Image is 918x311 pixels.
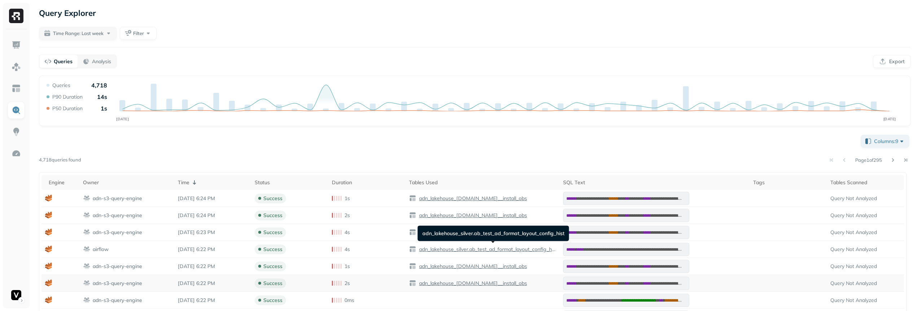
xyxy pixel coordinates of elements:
[92,58,111,65] p: Analysis
[830,246,900,253] p: Query Not Analyzed
[883,117,896,121] tspan: [DATE]
[52,82,70,89] p: Queries
[874,138,905,145] span: Columns: 9
[418,212,527,219] p: adn_lakehouse_[DOMAIN_NAME]__install_obs
[344,263,350,270] p: 1s
[12,84,21,93] img: Asset Explorer
[54,58,73,65] p: Queries
[178,280,248,287] p: Sep 17, 2025 6:22 PM
[263,195,282,202] p: success
[178,297,248,304] p: Sep 17, 2025 6:22 PM
[418,226,569,241] div: adn_lakehouse_silver.ab_test_ad_format_layout_config_hist
[344,280,350,287] p: 2s
[93,246,109,253] p: airflow
[418,246,556,253] p: adn_lakehouse_silver.ab_test_ad_format_layout_config_hist
[873,55,911,68] button: Export
[93,280,142,287] p: adn-s3-query-engine
[97,93,107,100] p: 14s
[855,157,882,163] p: Page 1 of 295
[178,263,248,270] p: Sep 17, 2025 6:22 PM
[12,149,21,158] img: Optimization
[344,246,350,253] p: 4s
[344,195,350,202] p: 1s
[861,135,909,148] button: Columns:9
[11,290,21,300] img: Voodoo
[178,178,248,187] div: Time
[830,297,900,304] p: Query Not Analyzed
[93,297,142,304] p: adn-s3-query-engine
[52,94,83,100] p: P90 Duration
[416,280,527,287] a: adn_lakehouse_[DOMAIN_NAME]__install_obs
[830,263,900,270] p: Query Not Analyzed
[344,297,354,304] p: 0ms
[409,263,416,270] img: table
[12,40,21,50] img: Dashboard
[263,263,282,270] p: success
[416,195,527,202] a: adn_lakehouse_[DOMAIN_NAME]__install_obs
[263,280,282,287] p: success
[418,195,527,202] p: adn_lakehouse_[DOMAIN_NAME]__install_obs
[830,212,900,219] p: Query Not Analyzed
[409,246,416,253] img: table
[49,179,76,186] div: Engine
[91,82,107,89] p: 4,718
[53,30,104,37] span: Time Range: Last week
[830,179,900,186] div: Tables Scanned
[409,229,416,236] img: table
[178,229,248,236] p: Sep 17, 2025 6:23 PM
[39,27,117,40] button: Time Range: Last week
[344,229,350,236] p: 4s
[93,229,142,236] p: adn-s3-query-engine
[178,246,248,253] p: Sep 17, 2025 6:22 PM
[93,263,142,270] p: adn-s3-query-engine
[52,105,83,112] p: P50 Duration
[753,179,823,186] div: Tags
[133,30,144,37] span: Filter
[116,117,129,121] tspan: [DATE]
[830,229,900,236] p: Query Not Analyzed
[93,195,142,202] p: adn-s3-query-engine
[416,212,527,219] a: adn_lakehouse_[DOMAIN_NAME]__install_obs
[263,246,282,253] p: success
[263,297,282,304] p: success
[409,195,416,202] img: table
[409,179,556,186] div: Tables Used
[418,280,527,287] p: adn_lakehouse_[DOMAIN_NAME]__install_obs
[416,246,556,253] a: adn_lakehouse_silver.ab_test_ad_format_layout_config_hist
[83,179,170,186] div: Owner
[563,179,746,186] div: SQL Text
[409,212,416,219] img: table
[409,280,416,287] img: table
[12,105,21,115] img: Query Explorer
[344,212,350,219] p: 2s
[178,212,248,219] p: Sep 17, 2025 6:24 PM
[830,280,900,287] p: Query Not Analyzed
[120,27,157,40] button: Filter
[39,7,96,20] p: Query Explorer
[101,105,107,112] p: 1s
[12,127,21,137] img: Insights
[332,179,402,186] div: Duration
[263,212,282,219] p: success
[9,9,23,23] img: Ryft
[416,229,527,236] a: adn_lakehouse_[DOMAIN_NAME]__install_obs
[263,229,282,236] p: success
[255,179,325,186] div: Status
[830,195,900,202] p: Query Not Analyzed
[418,263,527,270] p: adn_lakehouse_[DOMAIN_NAME]__install_obs
[93,212,142,219] p: adn-s3-query-engine
[178,195,248,202] p: Sep 17, 2025 6:24 PM
[12,62,21,72] img: Assets
[416,263,527,270] a: adn_lakehouse_[DOMAIN_NAME]__install_obs
[39,156,81,164] p: 4,718 queries found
